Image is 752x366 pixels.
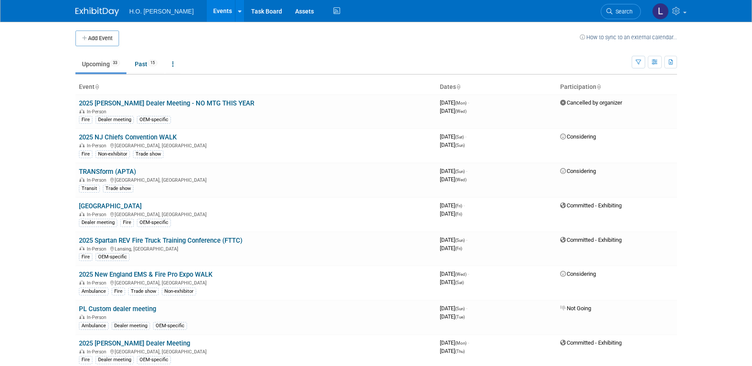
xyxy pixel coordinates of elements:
[440,142,465,148] span: [DATE]
[79,246,85,251] img: In-Person Event
[79,99,254,107] a: 2025 [PERSON_NAME] Dealer Meeting - NO MTG THIS YEAR
[455,315,465,319] span: (Tue)
[440,202,465,209] span: [DATE]
[79,185,100,193] div: Transit
[148,60,157,66] span: 15
[75,7,119,16] img: ExhibitDay
[468,271,469,277] span: -
[560,99,622,106] span: Cancelled by organizer
[455,246,462,251] span: (Fri)
[440,271,469,277] span: [DATE]
[455,135,464,139] span: (Sat)
[79,280,85,285] img: In-Person Event
[79,176,433,183] div: [GEOGRAPHIC_DATA], [GEOGRAPHIC_DATA]
[652,3,669,20] img: Lynda Howard
[79,212,85,216] img: In-Person Event
[455,306,465,311] span: (Sun)
[79,305,156,313] a: PL Custom dealer meeting
[465,133,466,140] span: -
[128,288,159,295] div: Trade show
[120,219,134,227] div: Fire
[79,339,190,347] a: 2025 [PERSON_NAME] Dealer Meeting
[79,315,85,319] img: In-Person Event
[560,271,596,277] span: Considering
[79,237,242,244] a: 2025 Spartan REV Fire Truck Training Conference (FTTC)
[560,237,622,243] span: Committed - Exhibiting
[455,177,466,182] span: (Wed)
[440,305,467,312] span: [DATE]
[440,133,466,140] span: [DATE]
[468,99,469,106] span: -
[79,210,433,217] div: [GEOGRAPHIC_DATA], [GEOGRAPHIC_DATA]
[560,202,622,209] span: Committed - Exhibiting
[455,341,466,346] span: (Mon)
[79,142,433,149] div: [GEOGRAPHIC_DATA], [GEOGRAPHIC_DATA]
[79,116,92,124] div: Fire
[128,56,164,72] a: Past15
[87,212,109,217] span: In-Person
[456,83,460,90] a: Sort by Start Date
[440,108,466,114] span: [DATE]
[79,168,136,176] a: TRANSform (APTA)
[79,279,433,286] div: [GEOGRAPHIC_DATA], [GEOGRAPHIC_DATA]
[79,109,85,113] img: In-Person Event
[455,280,464,285] span: (Sat)
[75,56,126,72] a: Upcoming33
[103,185,133,193] div: Trade show
[133,150,163,158] div: Trade show
[87,280,109,286] span: In-Person
[112,322,150,330] div: Dealer meeting
[162,288,196,295] div: Non-exhibitor
[466,237,467,243] span: -
[95,150,130,158] div: Non-exhibitor
[455,203,462,208] span: (Fri)
[87,349,109,355] span: In-Person
[455,212,462,217] span: (Fri)
[79,150,92,158] div: Fire
[440,339,469,346] span: [DATE]
[79,177,85,182] img: In-Person Event
[560,168,596,174] span: Considering
[87,246,109,252] span: In-Person
[79,348,433,355] div: [GEOGRAPHIC_DATA], [GEOGRAPHIC_DATA]
[560,305,591,312] span: Not Going
[455,169,465,174] span: (Sun)
[79,202,142,210] a: [GEOGRAPHIC_DATA]
[110,60,120,66] span: 33
[79,133,177,141] a: 2025 NJ Chiefs Convention WALK
[463,202,465,209] span: -
[466,305,467,312] span: -
[468,339,469,346] span: -
[560,339,622,346] span: Committed - Exhibiting
[440,210,462,217] span: [DATE]
[580,34,677,41] a: How to sync to an external calendar...
[129,8,194,15] span: H.O. [PERSON_NAME]
[596,83,601,90] a: Sort by Participation Type
[95,116,134,124] div: Dealer meeting
[455,143,465,148] span: (Sun)
[557,80,677,95] th: Participation
[137,356,171,364] div: OEM-specific
[95,253,129,261] div: OEM-specific
[79,253,92,261] div: Fire
[560,133,596,140] span: Considering
[95,356,134,364] div: Dealer meeting
[87,177,109,183] span: In-Person
[79,356,92,364] div: Fire
[87,109,109,115] span: In-Person
[79,288,109,295] div: Ambulance
[440,313,465,320] span: [DATE]
[137,219,171,227] div: OEM-specific
[440,176,466,183] span: [DATE]
[95,83,99,90] a: Sort by Event Name
[440,237,467,243] span: [DATE]
[455,349,465,354] span: (Thu)
[87,143,109,149] span: In-Person
[440,245,462,251] span: [DATE]
[79,143,85,147] img: In-Person Event
[455,272,466,277] span: (Wed)
[466,168,467,174] span: -
[440,348,465,354] span: [DATE]
[79,322,109,330] div: Ambulance
[79,271,212,278] a: 2025 New England EMS & Fire Pro Expo WALK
